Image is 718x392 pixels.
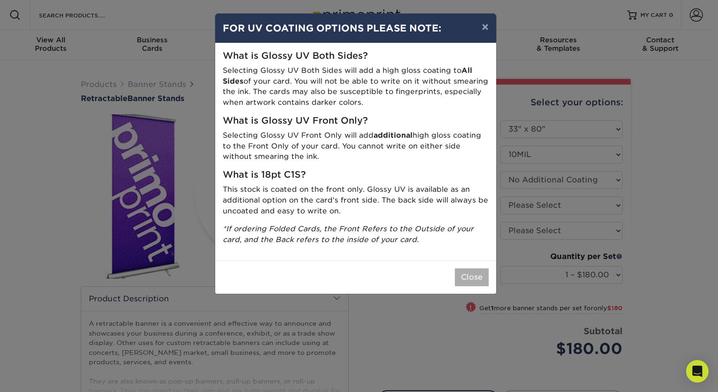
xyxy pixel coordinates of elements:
[223,130,489,162] p: Selecting Glossy UV Front Only will add high gloss coating to the Front Only of your card. You ca...
[223,51,489,62] h5: What is Glossy UV Both Sides?
[223,65,489,108] p: Selecting Glossy UV Both Sides will add a high gloss coating to of your card. You will not be abl...
[223,184,489,216] p: This stock is coated on the front only. Glossy UV is available as an additional option on the car...
[223,66,472,86] strong: All Sides
[223,21,489,35] h4: FOR UV COATING OPTIONS PLEASE NOTE:
[223,224,474,244] i: *If ordering Folded Cards, the Front Refers to the Outside of your card, and the Back refers to t...
[223,116,489,126] h5: What is Glossy UV Front Only?
[455,268,489,286] button: Close
[474,14,496,40] button: ×
[686,360,709,383] div: Open Intercom Messenger
[223,170,489,180] h5: What is 18pt C1S?
[374,131,413,140] strong: additional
